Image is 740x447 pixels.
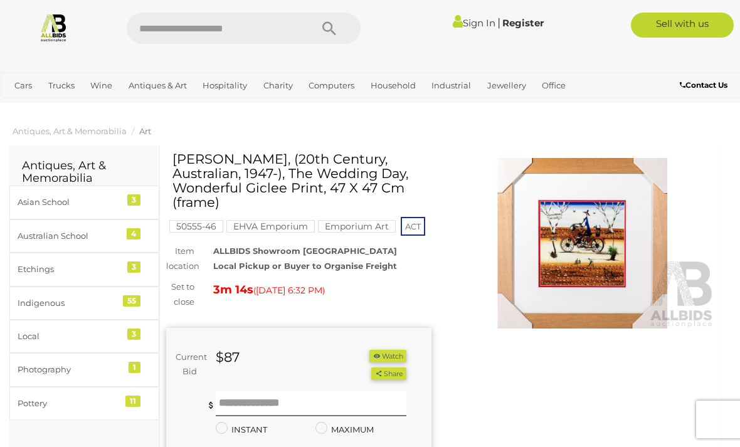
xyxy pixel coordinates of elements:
b: Contact Us [680,80,727,90]
div: Etchings [18,262,121,276]
div: 3 [127,329,140,340]
a: Photography 1 [9,353,159,386]
strong: 3m 14s [213,283,253,297]
button: Share [371,367,406,381]
div: 3 [127,261,140,273]
img: Peter Browne, (20th Century, Australian, 1947-), The Wedding Day, Wonderful Giclee Print, 47 X 47... [450,158,716,329]
img: Allbids.com.au [39,13,68,42]
div: 1 [129,362,140,373]
a: Hospitality [198,75,252,96]
a: Office [537,75,571,96]
a: Sell with us [631,13,734,38]
div: 11 [125,396,140,407]
mark: EHVA Emporium [226,220,315,233]
a: Charity [258,75,298,96]
div: 55 [123,295,140,307]
h1: [PERSON_NAME], (20th Century, Australian, 1947-), The Wedding Day, Wonderful Giclee Print, 47 X 4... [172,152,428,209]
strong: $87 [216,349,240,365]
div: Set to close [157,280,204,309]
strong: Local Pickup or Buyer to Organise Freight [213,261,397,271]
div: Asian School [18,195,121,209]
div: Item location [157,244,204,273]
a: Indigenous 55 [9,287,159,320]
label: INSTANT [216,423,267,437]
span: ACT [401,217,425,236]
a: Sports [9,96,45,117]
mark: 50555-46 [169,220,223,233]
a: Pottery 11 [9,387,159,420]
a: Antiques, Art & Memorabilia [13,126,127,136]
div: Australian School [18,229,121,243]
button: Watch [369,350,406,363]
a: Asian School 3 [9,186,159,219]
div: 3 [127,194,140,206]
a: EHVA Emporium [226,221,315,231]
a: Register [502,17,544,29]
div: Current Bid [166,350,206,379]
a: Wine [85,75,117,96]
a: Industrial [426,75,476,96]
a: Jewellery [482,75,531,96]
a: Contact Us [680,78,731,92]
a: Antiques & Art [124,75,192,96]
a: Australian School 4 [9,219,159,253]
span: | [497,16,500,29]
div: 4 [127,228,140,239]
a: Cars [9,75,37,96]
mark: Emporium Art [318,220,396,233]
a: Sign In [453,17,495,29]
a: Computers [304,75,359,96]
a: Household [366,75,421,96]
div: Local [18,329,121,344]
li: Watch this item [369,350,406,363]
span: ( ) [253,285,325,295]
label: MAXIMUM [315,423,374,437]
a: Trucks [43,75,80,96]
div: Photography [18,362,121,377]
button: Search [298,13,361,44]
a: 50555-46 [169,221,223,231]
a: Emporium Art [318,221,396,231]
a: Art [139,126,151,136]
a: Etchings 3 [9,253,159,286]
div: Pottery [18,396,121,411]
a: Local 3 [9,320,159,353]
h2: Antiques, Art & Memorabilia [22,160,147,185]
a: [GEOGRAPHIC_DATA] [51,96,151,117]
div: Indigenous [18,296,121,310]
strong: ALLBIDS Showroom [GEOGRAPHIC_DATA] [213,246,397,256]
span: [DATE] 6:32 PM [256,285,322,296]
